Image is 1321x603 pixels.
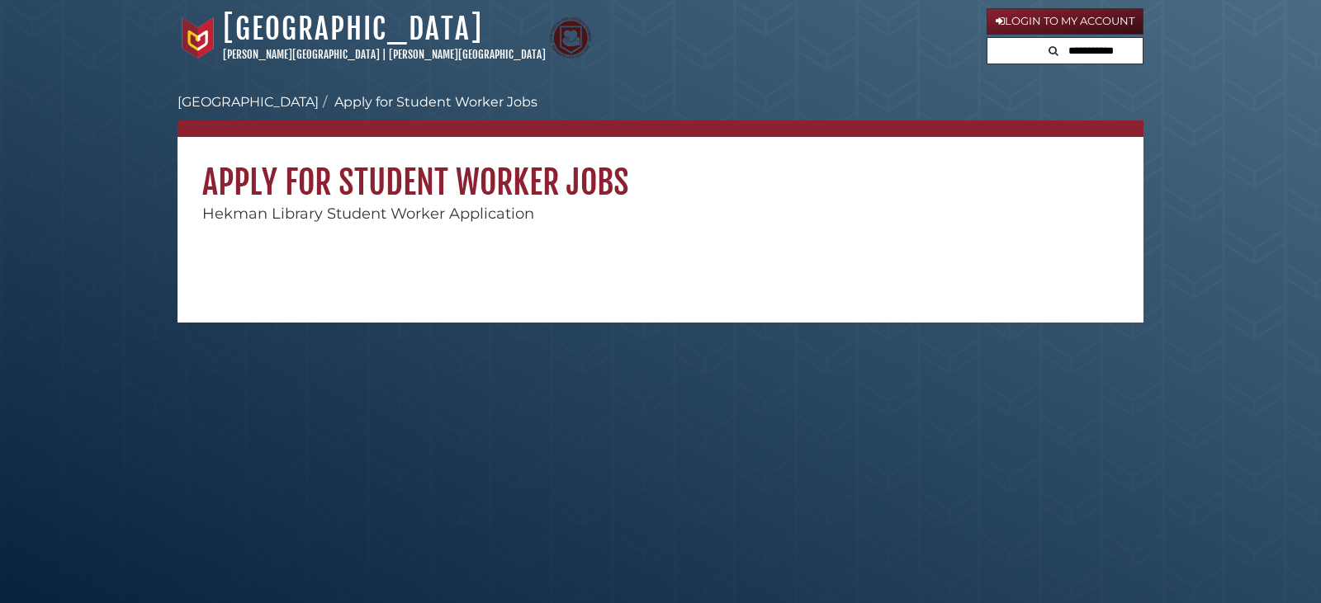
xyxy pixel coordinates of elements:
[1044,38,1063,60] button: Search
[178,92,1143,137] nav: breadcrumb
[389,48,546,61] a: [PERSON_NAME][GEOGRAPHIC_DATA]
[223,48,380,61] a: [PERSON_NAME][GEOGRAPHIC_DATA]
[1049,45,1058,56] i: Search
[987,8,1143,35] a: Login to My Account
[334,94,537,110] a: Apply for Student Worker Jobs
[178,17,219,59] img: Calvin University
[550,17,591,59] img: Calvin Theological Seminary
[202,205,534,223] span: Hekman Library Student Worker Application
[382,48,386,61] span: |
[223,11,483,47] a: [GEOGRAPHIC_DATA]
[178,137,1143,203] h1: Apply for Student Worker Jobs
[178,94,319,110] a: [GEOGRAPHIC_DATA]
